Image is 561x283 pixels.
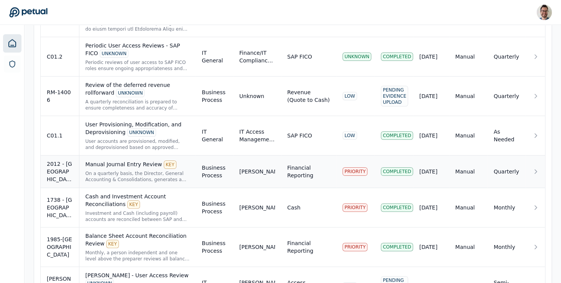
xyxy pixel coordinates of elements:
[287,132,312,139] div: SAP FICO
[342,203,367,212] div: PRIORITY
[419,168,443,175] div: [DATE]
[487,155,526,188] td: Quarterly
[239,92,264,100] div: Unknown
[381,203,413,212] div: Completed
[196,227,233,267] td: Business Process
[86,99,190,111] div: A quarterly reconciliation is prepared to ensure completeness and accuracy of revenue, billing, c...
[196,188,233,227] td: Business Process
[47,88,73,104] div: RM-14006
[239,128,275,143] div: IT Access Management Team
[449,77,487,116] td: Manual
[287,239,330,255] div: Financial Reporting
[449,227,487,267] td: Manual
[419,204,443,211] div: [DATE]
[86,170,190,183] div: On a quarterly basis, the Director, General Accounting & Consolidations, generates a report from ...
[449,155,487,188] td: Manual
[381,52,413,61] div: Completed
[86,59,190,72] div: Periodic reviews of user access to SAP FICO roles ensure ongoing appropriateness and SOD complian...
[47,53,73,61] div: C01.2
[196,155,233,188] td: Business Process
[487,227,526,267] td: Monthly
[239,204,275,211] div: [PERSON_NAME]
[86,232,190,248] div: Balance Sheet Account Reconciliation Review
[196,77,233,116] td: Business Process
[487,77,526,116] td: Quarterly
[287,204,301,211] div: Cash
[47,196,73,219] div: 1738 - [GEOGRAPHIC_DATA]
[106,240,119,248] div: KEY
[47,236,73,258] div: 1985-[GEOGRAPHIC_DATA]
[86,160,190,169] div: Manual Journal Entry Review
[164,160,176,169] div: KEY
[86,42,190,58] div: Periodic User Access Reviews - SAP FICO
[487,37,526,77] td: Quarterly
[287,88,330,104] div: Revenue (Quote to Cash)
[449,188,487,227] td: Manual
[100,49,128,58] div: UNKNOWN
[381,131,413,140] div: Completed
[239,243,275,251] div: [PERSON_NAME]
[487,188,526,227] td: Monthly
[381,167,413,176] div: Completed
[86,193,190,209] div: Cash and Investment Account Reconciliations
[419,243,443,251] div: [DATE]
[419,92,443,100] div: [DATE]
[287,53,312,61] div: SAP FICO
[86,250,190,262] div: Monthly, a person independent and one level above the preparer reviews all balance sheet account ...
[196,116,233,155] td: IT General
[342,92,357,100] div: LOW
[419,132,443,139] div: [DATE]
[127,128,156,137] div: UNKNOWN
[3,34,21,52] a: Dashboard
[381,86,408,106] div: Pending Evidence Upload
[4,56,21,72] a: SOC
[239,168,275,175] div: [PERSON_NAME]
[116,89,145,97] div: UNKNOWN
[239,49,275,64] div: Finance/IT Compliance Team
[196,37,233,77] td: IT General
[47,132,73,139] div: C01.1
[536,5,552,20] img: Eliot Walker
[86,121,190,137] div: User Provisioning, Modification, and Deprovisioning
[86,210,190,222] div: Investment and Cash (including payroll) accounts are reconciled between SAP and bank statements. ...
[86,20,190,32] div: Quarterly, the Functional Accounting Manager or above reviews the Intangible Asset and Goodwill f...
[449,116,487,155] td: Manual
[487,116,526,155] td: As Needed
[287,164,330,179] div: Financial Reporting
[449,37,487,77] td: Manual
[86,81,190,97] div: Review of the deferred revenue rollforward
[127,200,140,209] div: KEY
[9,7,48,18] a: Go to Dashboard
[342,52,371,61] div: UNKNOWN
[342,167,367,176] div: PRIORITY
[419,53,443,61] div: [DATE]
[47,160,73,183] div: 2012 - [GEOGRAPHIC_DATA]
[342,131,357,140] div: LOW
[86,138,190,150] div: User accounts are provisioned, modified, and deprovisioned based on approved requests, enforcing ...
[381,243,413,251] div: Completed
[342,243,367,251] div: PRIORITY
